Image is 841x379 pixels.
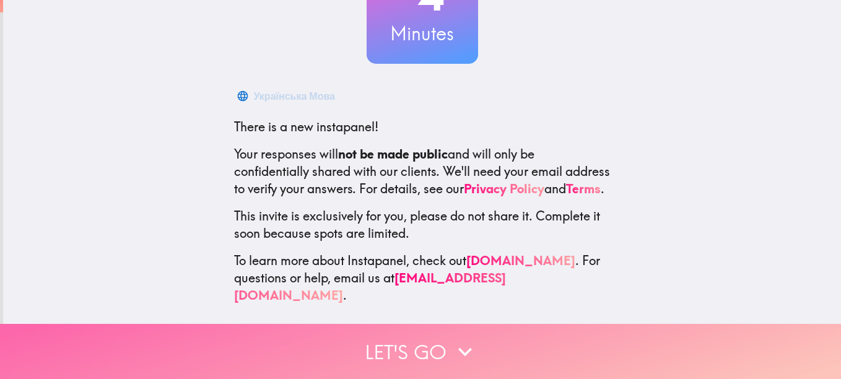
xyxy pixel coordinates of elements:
span: There is a new instapanel! [234,119,378,134]
a: [DOMAIN_NAME] [466,253,575,268]
b: not be made public [338,146,448,162]
a: [EMAIL_ADDRESS][DOMAIN_NAME] [234,270,506,303]
div: Українська Мова [254,87,335,105]
p: Your responses will and will only be confidentially shared with our clients. We'll need your emai... [234,146,611,198]
h3: Minutes [367,20,478,46]
p: This invite is exclusively for you, please do not share it. Complete it soon because spots are li... [234,207,611,242]
p: To learn more about Instapanel, check out . For questions or help, email us at . [234,252,611,304]
button: Українська Мова [234,84,340,108]
a: Terms [566,181,601,196]
a: Privacy Policy [464,181,544,196]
